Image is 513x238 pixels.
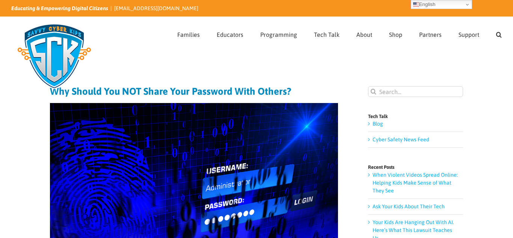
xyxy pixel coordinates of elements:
span: Educators [217,32,243,38]
span: Support [459,32,479,38]
a: Programming [260,17,297,50]
a: Partners [419,17,442,50]
span: Programming [260,32,297,38]
h1: Why Should You NOT Share Your Password With Others? [50,86,338,97]
span: Partners [419,32,442,38]
input: Search... [368,86,463,97]
h4: Tech Talk [368,114,463,119]
img: Savvy Cyber Kids Logo [11,19,97,94]
a: About [356,17,372,50]
a: Educators [217,17,243,50]
h4: Recent Posts [368,165,463,170]
span: About [356,32,372,38]
a: [EMAIL_ADDRESS][DOMAIN_NAME] [114,5,198,11]
a: Search [496,17,502,50]
nav: Main Menu [177,17,502,50]
span: Tech Talk [314,32,339,38]
span: Families [177,32,200,38]
a: Support [459,17,479,50]
a: Families [177,17,200,50]
a: Shop [389,17,402,50]
a: Blog [373,121,383,127]
input: Search [368,86,379,97]
i: Educating & Empowering Digital Citizens [11,5,108,11]
a: Tech Talk [314,17,339,50]
a: When Violent Videos Spread Online: Helping Kids Make Sense of What They See [373,172,458,194]
a: Cyber Safety News Feed [373,136,429,142]
a: Ask Your Kids About Their Tech [373,203,445,209]
img: en [413,2,419,8]
span: Shop [389,32,402,38]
